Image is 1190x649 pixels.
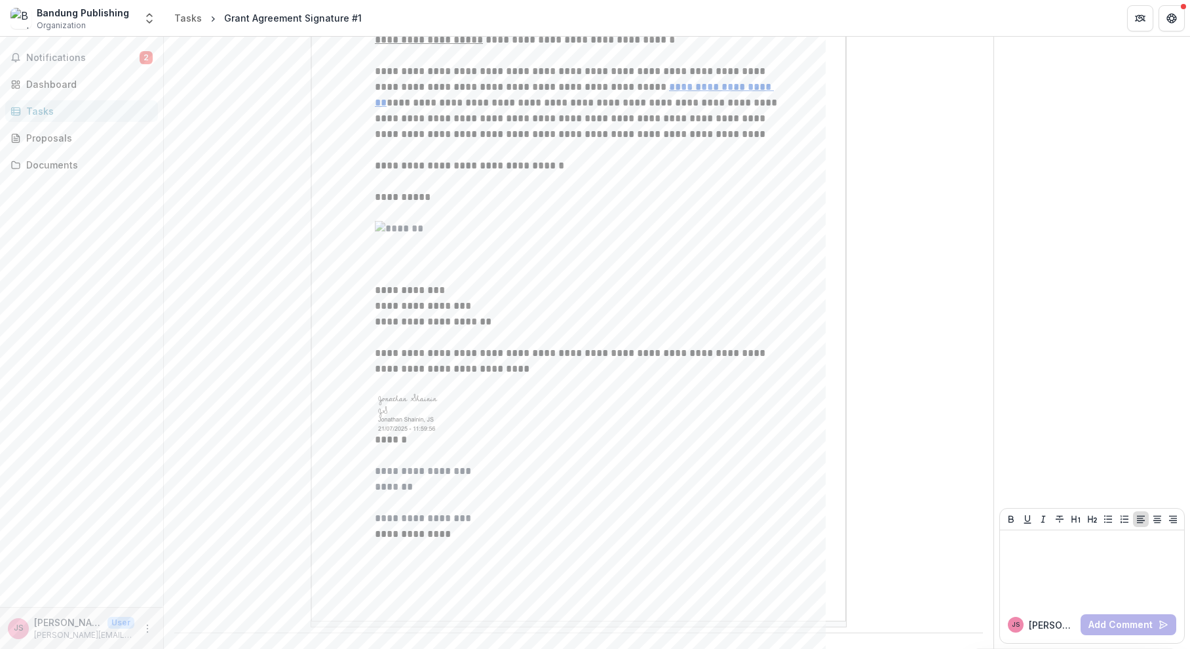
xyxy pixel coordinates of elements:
div: Tasks [174,11,202,25]
button: Ordered List [1117,511,1132,527]
button: Heading 2 [1084,511,1100,527]
div: Bandung Publishing [37,6,129,20]
p: User [107,617,134,629]
button: Open entity switcher [140,5,159,31]
nav: breadcrumb [169,9,367,28]
a: Dashboard [5,73,158,95]
div: Jonathan Shainin [14,624,24,633]
a: Proposals [5,127,158,149]
button: Bold [1003,511,1019,527]
button: Italicize [1035,511,1051,527]
a: Tasks [169,9,207,28]
div: Tasks [26,104,147,118]
button: Align Left [1133,511,1149,527]
button: Add Comment [1081,614,1176,635]
p: [PERSON_NAME] [1029,618,1075,632]
div: Grant Agreement Signature #1 [224,11,362,25]
div: Dashboard [26,77,147,91]
span: Organization [37,20,86,31]
button: Underline [1020,511,1035,527]
button: Align Center [1149,511,1165,527]
div: Proposals [26,131,147,145]
a: Tasks [5,100,158,122]
button: Partners [1127,5,1153,31]
button: Notifications2 [5,47,158,68]
span: 2 [140,51,153,64]
div: Documents [26,158,147,172]
p: [PERSON_NAME] [34,616,102,629]
button: Align Right [1165,511,1181,527]
div: Jonathan Shainin [1012,621,1020,628]
p: [PERSON_NAME][EMAIL_ADDRESS][DOMAIN_NAME] [34,629,134,641]
button: Get Help [1159,5,1185,31]
button: Bullet List [1100,511,1116,527]
button: Strike [1052,511,1067,527]
img: Bandung Publishing [10,8,31,29]
a: Documents [5,154,158,176]
button: More [140,621,155,637]
button: Heading 1 [1068,511,1084,527]
span: Notifications [26,52,140,64]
